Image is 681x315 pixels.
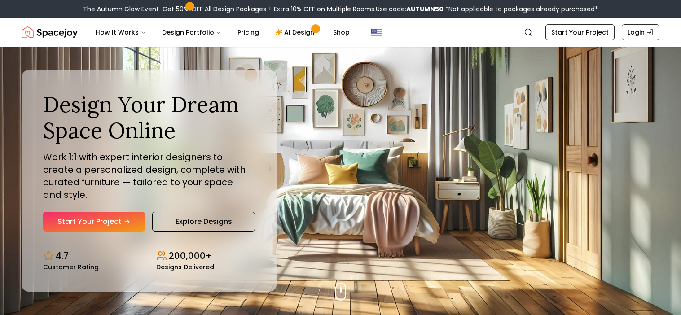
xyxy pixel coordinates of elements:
[155,23,228,41] button: Design Portfolio
[56,249,69,262] p: 4.7
[43,92,255,143] h1: Design Your Dream Space Online
[326,23,357,41] a: Shop
[169,249,212,262] p: 200,000+
[88,23,153,41] button: How It Works
[88,23,357,41] nav: Main
[156,264,214,270] small: Designs Delivered
[152,212,255,232] a: Explore Designs
[545,24,615,40] a: Start Your Project
[83,4,598,13] div: The Autumn Glow Event-Get 50% OFF All Design Packages + Extra 10% OFF on Multiple Rooms.
[622,24,659,40] a: Login
[230,23,266,41] a: Pricing
[376,4,444,13] span: Use code:
[22,18,659,47] nav: Global
[43,151,255,201] p: Work 1:1 with expert interior designers to create a personalized design, complete with curated fu...
[43,242,255,270] div: Design stats
[43,264,99,270] small: Customer Rating
[268,23,324,41] a: AI Design
[22,23,78,41] a: Spacejoy
[22,23,78,41] img: Spacejoy Logo
[406,4,444,13] b: AUTUMN50
[43,212,145,232] a: Start Your Project
[444,4,598,13] span: *Not applicable to packages already purchased*
[371,27,382,38] img: United States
